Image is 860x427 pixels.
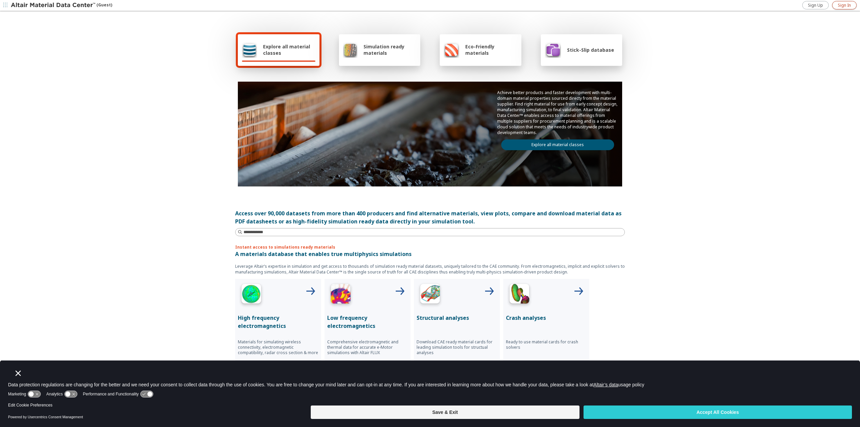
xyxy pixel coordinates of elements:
span: Stick-Slip database [567,47,614,53]
img: Simulation ready materials [343,42,357,58]
p: Materials for simulating wireless connectivity, electromagnetic compatibility, radar cross sectio... [238,339,318,355]
span: Sign Up [808,3,823,8]
img: High Frequency Icon [238,282,265,308]
p: Low frequency electromagnetics [327,314,408,330]
p: Achieve better products and faster development with multi-domain material properties sourced dire... [497,90,618,135]
img: Altair Material Data Center [11,2,96,9]
p: Leverage Altair’s expertise in simulation and get access to thousands of simulation ready materia... [235,263,625,275]
span: Eco-Friendly materials [465,43,517,56]
p: Download CAE ready material cards for leading simulation tools for structual analyses [417,339,497,355]
a: Sign In [832,1,857,9]
button: High Frequency IconHigh frequency electromagneticsMaterials for simulating wireless connectivity,... [235,279,321,365]
img: Eco-Friendly materials [444,42,459,58]
a: Explore all material classes [501,139,614,150]
p: Ready to use material cards for crash solvers [506,339,587,350]
span: Sign In [838,3,851,8]
img: Low Frequency Icon [327,282,354,308]
div: (Guest) [11,2,112,9]
p: Instant access to simulations ready materials [235,244,625,250]
div: Access over 90,000 datasets from more than 400 producers and find alternative materials, view plo... [235,209,625,225]
p: High frequency electromagnetics [238,314,318,330]
a: Sign Up [802,1,829,9]
button: Structural Analyses IconStructural analysesDownload CAE ready material cards for leading simulati... [414,279,500,365]
img: Crash Analyses Icon [506,282,533,308]
span: Simulation ready materials [363,43,416,56]
img: Structural Analyses Icon [417,282,443,308]
p: Crash analyses [506,314,587,322]
img: Stick-Slip database [545,42,561,58]
button: Crash Analyses IconCrash analysesReady to use material cards for crash solvers [503,279,589,365]
span: Explore all material classes [263,43,315,56]
p: A materials database that enables true multiphysics simulations [235,250,625,258]
p: Comprehensive electromagnetic and thermal data for accurate e-Motor simulations with Altair FLUX [327,339,408,355]
img: Explore all material classes [242,42,257,58]
p: Structural analyses [417,314,497,322]
button: Low Frequency IconLow frequency electromagneticsComprehensive electromagnetic and thermal data fo... [325,279,411,365]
